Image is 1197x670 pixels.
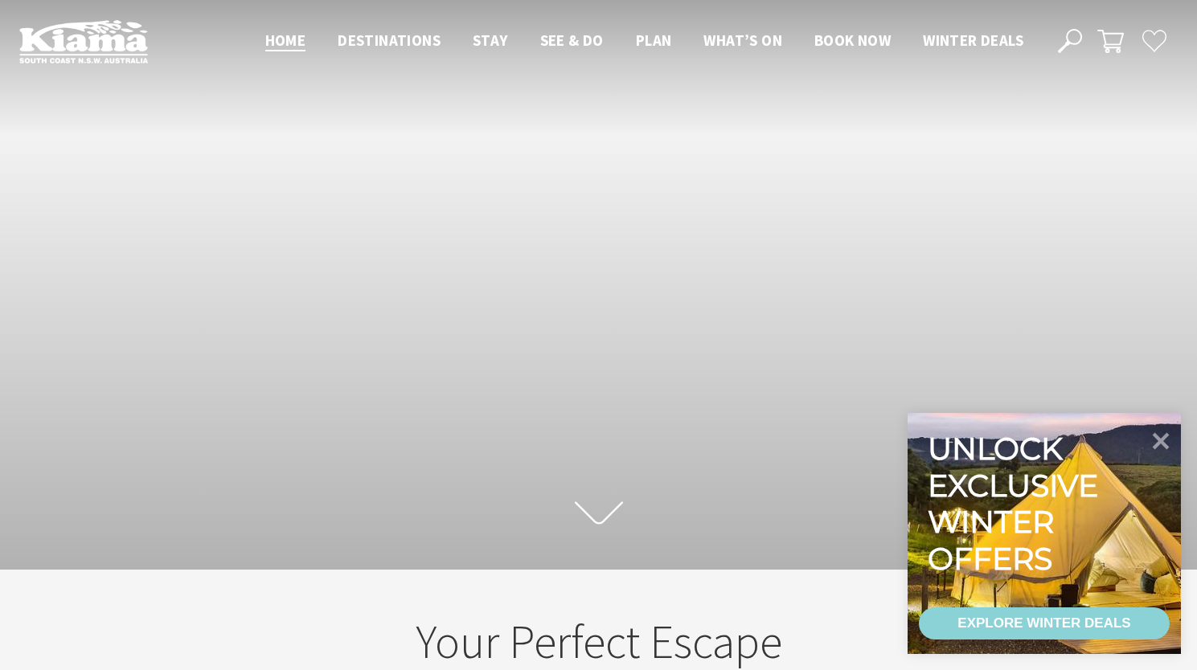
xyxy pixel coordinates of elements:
span: Plan [636,31,672,50]
span: Book now [814,31,891,50]
nav: Main Menu [249,28,1039,55]
span: Destinations [338,31,441,50]
span: See & Do [540,31,604,50]
img: Kiama Logo [19,19,148,63]
span: Stay [473,31,508,50]
div: Unlock exclusive winter offers [928,431,1105,577]
span: Home [265,31,306,50]
div: EXPLORE WINTER DEALS [957,607,1130,639]
span: What’s On [703,31,782,50]
a: EXPLORE WINTER DEALS [919,607,1170,639]
span: Winter Deals [923,31,1023,50]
